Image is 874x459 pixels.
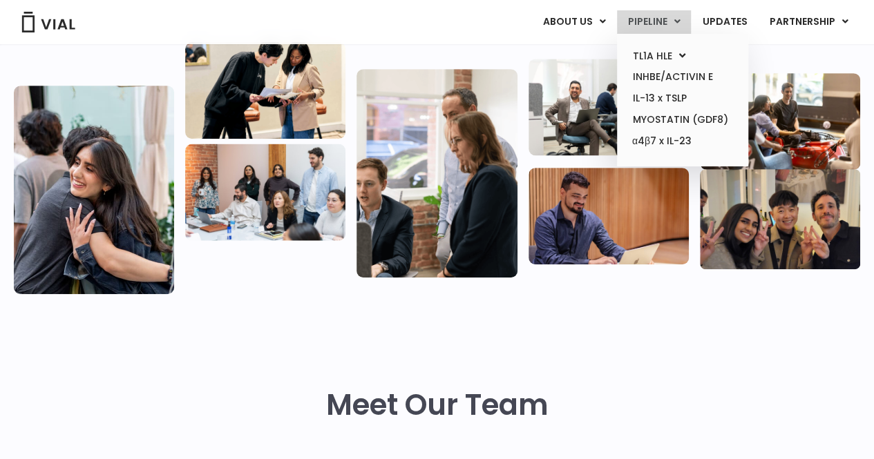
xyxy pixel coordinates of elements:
img: Vial Life [14,86,174,294]
img: Vial Logo [21,12,76,32]
img: Two people looking at a paper talking. [185,42,345,139]
a: INHBE/ACTIVIN E [622,66,743,88]
a: α4β7 x IL-23 [622,130,743,153]
a: PARTNERSHIPMenu Toggle [759,10,859,34]
img: Man working at a computer [529,168,689,264]
a: IL-13 x TSLP [622,88,743,109]
a: TL1A HLEMenu Toggle [622,46,743,67]
img: Group of three people standing around a computer looking at the screen [357,69,517,277]
h2: Meet Our Team [326,389,549,422]
img: Three people working in an office [529,59,689,155]
a: UPDATES [692,10,758,34]
img: Eight people standing and sitting in an office [185,144,345,240]
a: ABOUT USMenu Toggle [532,10,616,34]
a: MYOSTATIN (GDF8) [622,109,743,130]
img: Group of 3 people smiling holding up the peace sign [700,169,860,269]
a: PIPELINEMenu Toggle [617,10,691,34]
img: Group of people playing whirlyball [700,73,860,170]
